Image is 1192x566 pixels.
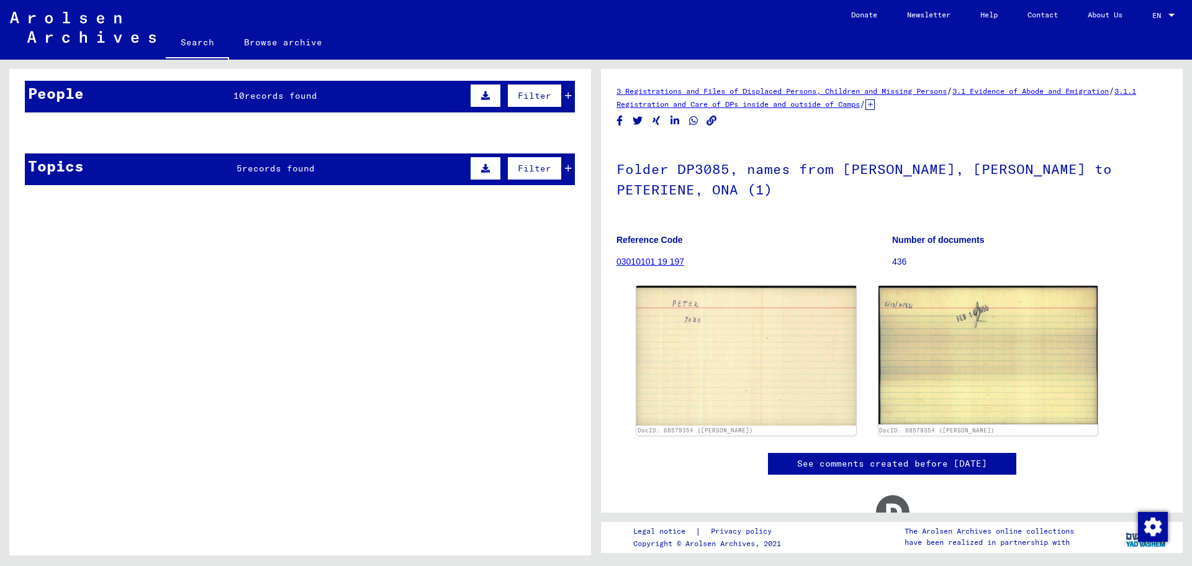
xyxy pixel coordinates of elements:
[638,427,753,434] a: DocID: 68579354 ([PERSON_NAME])
[616,140,1167,216] h1: Folder DP3085, names from [PERSON_NAME], [PERSON_NAME] to PETERIENE, ONA (1)
[631,113,644,129] button: Share on Twitter
[633,525,787,538] div: |
[1137,511,1167,541] div: Change consent
[1138,512,1168,542] img: Change consent
[650,113,663,129] button: Share on Xing
[616,235,683,245] b: Reference Code
[878,286,1098,424] img: 002.jpg
[10,12,156,43] img: Arolsen_neg.svg
[518,90,551,101] span: Filter
[892,255,1167,268] p: 436
[616,86,947,96] a: 3 Registrations and Files of Displaced Persons, Children and Missing Persons
[507,157,562,180] button: Filter
[245,90,317,101] span: records found
[892,235,985,245] b: Number of documents
[797,457,987,470] a: See comments created before [DATE]
[166,27,229,60] a: Search
[633,525,695,538] a: Legal notice
[1123,521,1170,552] img: yv_logo.png
[28,82,84,104] div: People
[233,90,245,101] span: 10
[507,84,562,107] button: Filter
[518,163,551,174] span: Filter
[687,113,700,129] button: Share on WhatsApp
[705,113,718,129] button: Copy link
[636,286,856,425] img: 001.jpg
[905,526,1074,537] p: The Arolsen Archives online collections
[879,427,995,434] a: DocID: 68579354 ([PERSON_NAME])
[229,27,337,57] a: Browse archive
[905,537,1074,548] p: have been realized in partnership with
[947,85,952,96] span: /
[633,538,787,549] p: Copyright © Arolsen Archives, 2021
[669,113,682,129] button: Share on LinkedIn
[613,113,626,129] button: Share on Facebook
[1109,85,1114,96] span: /
[952,86,1109,96] a: 3.1 Evidence of Abode and Emigration
[701,525,787,538] a: Privacy policy
[1152,11,1166,20] span: EN
[616,257,684,267] a: 03010101 19 197
[860,98,865,109] span: /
